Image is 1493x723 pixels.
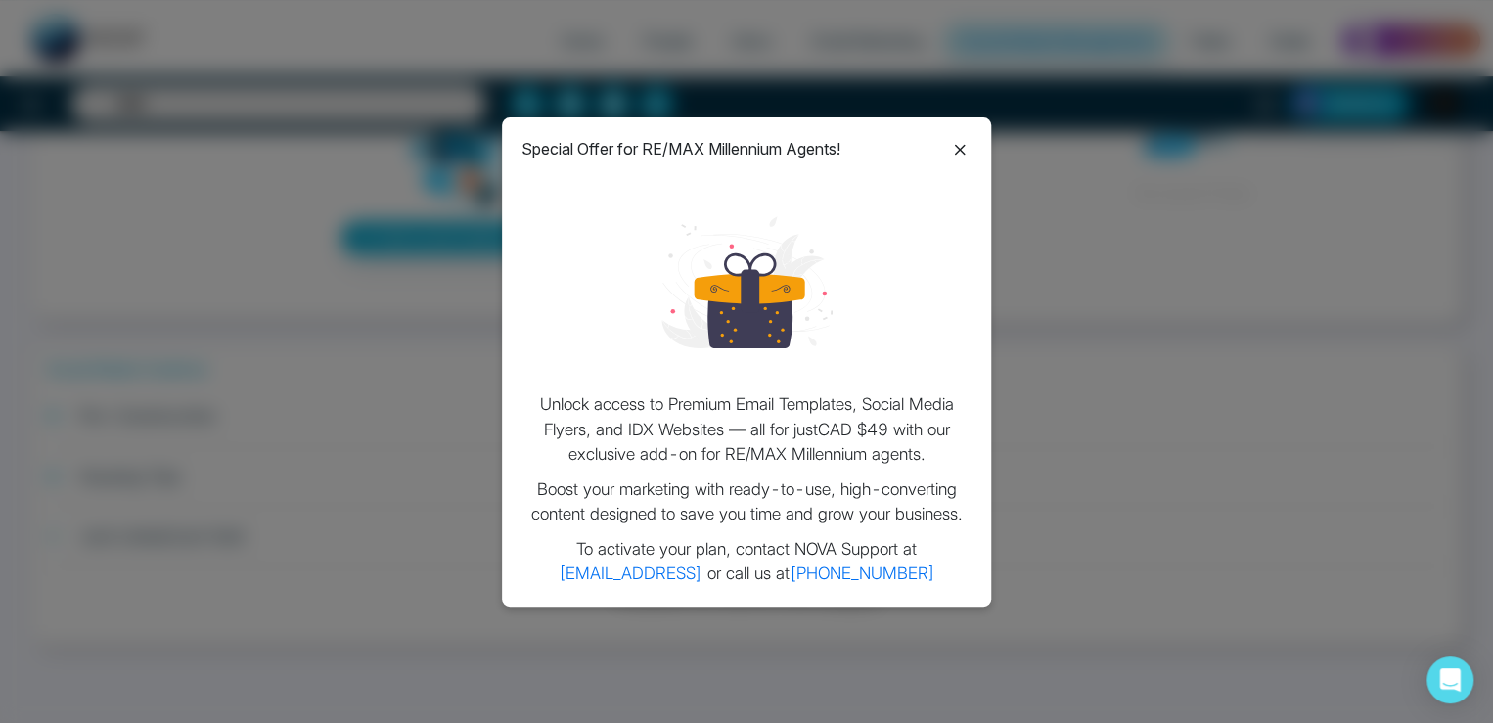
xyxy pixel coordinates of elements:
p: Special Offer for RE/MAX Millennium Agents! [521,137,840,160]
a: [EMAIL_ADDRESS] [559,564,702,583]
p: To activate your plan, contact NOVA Support at or call us at [521,537,972,587]
a: [PHONE_NUMBER] [790,564,935,583]
p: Boost your marketing with ready-to-use, high-converting content designed to save you time and gro... [521,477,972,527]
img: loading [661,197,833,368]
div: Open Intercom Messenger [1426,656,1473,703]
p: Unlock access to Premium Email Templates, Social Media Flyers, and IDX Websites — all for just CA... [521,392,972,468]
